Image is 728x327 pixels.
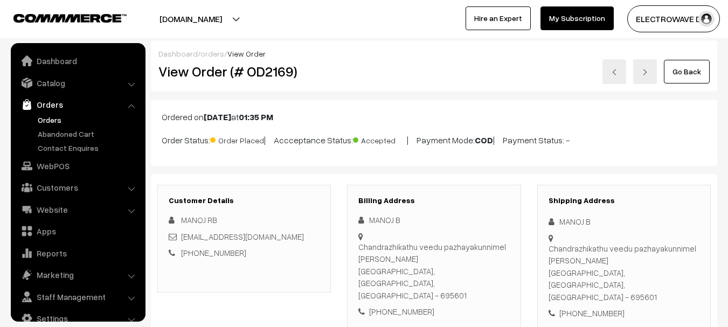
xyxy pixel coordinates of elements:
[181,232,304,241] a: [EMAIL_ADDRESS][DOMAIN_NAME]
[35,142,142,154] a: Contact Enquires
[169,196,320,205] h3: Customer Details
[158,49,198,58] a: Dashboard
[698,11,715,27] img: user
[13,156,142,176] a: WebPOS
[13,221,142,241] a: Apps
[627,5,720,32] button: ELECTROWAVE DE…
[13,73,142,93] a: Catalog
[13,243,142,263] a: Reports
[162,110,706,123] p: Ordered on at
[549,196,699,205] h3: Shipping Address
[642,69,648,75] img: right-arrow.png
[611,69,618,75] img: left-arrow.png
[353,132,407,146] span: Accepted
[162,132,706,147] p: Order Status: | Accceptance Status: | Payment Mode: | Payment Status: -
[664,60,710,84] a: Go Back
[158,63,331,80] h2: View Order (# OD2169)
[210,132,264,146] span: Order Placed
[181,248,246,258] a: [PHONE_NUMBER]
[549,215,699,228] div: MANOJ B
[200,49,224,58] a: orders
[181,215,217,225] span: MANOJ RB
[358,305,509,318] div: [PHONE_NUMBER]
[466,6,531,30] a: Hire an Expert
[358,214,509,226] div: MANOJ B
[358,196,509,205] h3: Billing Address
[13,178,142,197] a: Customers
[13,265,142,284] a: Marketing
[158,48,710,59] div: / /
[549,307,699,319] div: [PHONE_NUMBER]
[13,95,142,114] a: Orders
[358,241,509,302] div: Chandrazhikathu veedu pazhayakunnimel [PERSON_NAME] [GEOGRAPHIC_DATA], [GEOGRAPHIC_DATA], [GEOGRA...
[13,51,142,71] a: Dashboard
[13,14,127,22] img: COMMMERCE
[475,135,493,145] b: COD
[13,287,142,307] a: Staff Management
[35,128,142,140] a: Abandoned Cart
[540,6,614,30] a: My Subscription
[13,200,142,219] a: Website
[227,49,266,58] span: View Order
[13,11,108,24] a: COMMMERCE
[239,112,273,122] b: 01:35 PM
[122,5,260,32] button: [DOMAIN_NAME]
[204,112,231,122] b: [DATE]
[35,114,142,126] a: Orders
[549,242,699,303] div: Chandrazhikathu veedu pazhayakunnimel [PERSON_NAME] [GEOGRAPHIC_DATA], [GEOGRAPHIC_DATA], [GEOGRA...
